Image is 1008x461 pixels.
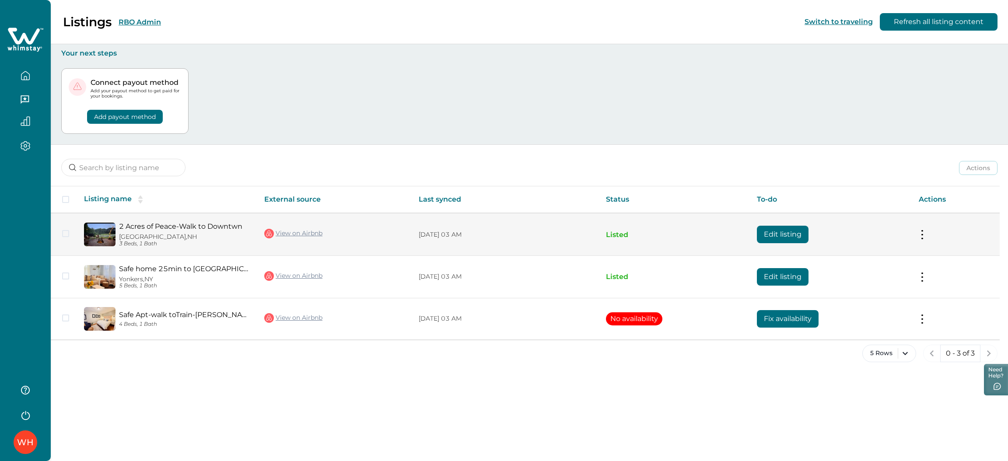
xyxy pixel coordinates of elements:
[119,222,250,230] a: 2 Acres of Peace-Walk to Downtwn
[84,307,115,331] img: propertyImage_Safe Apt-walk toTrain-McLean Ave, 30mins to NYC
[264,228,322,239] a: View on Airbnb
[757,310,819,328] button: Fix availability
[17,432,34,453] div: Whimstay Host
[91,88,181,99] p: Add your payout method to get paid for your bookings.
[264,270,322,282] a: View on Airbnb
[940,345,980,362] button: 0 - 3 of 3
[959,161,997,175] button: Actions
[862,345,916,362] button: 5 Rows
[84,223,115,246] img: propertyImage_2 Acres of Peace-Walk to Downtwn
[119,18,161,26] button: RBO Admin
[412,186,599,213] th: Last synced
[805,17,873,26] button: Switch to traveling
[419,272,592,281] p: [DATE] 03 AM
[119,233,250,241] p: [GEOGRAPHIC_DATA], NH
[606,312,662,325] button: No availability
[63,14,112,29] p: Listings
[84,265,115,289] img: propertyImage_Safe home 25min to NYC, walk to train & McLean Ave
[257,186,412,213] th: External source
[419,230,592,239] p: [DATE] 03 AM
[750,186,912,213] th: To-do
[61,49,997,58] p: Your next steps
[599,186,750,213] th: Status
[119,283,250,289] p: 5 Beds, 1 Bath
[419,314,592,323] p: [DATE] 03 AM
[119,265,250,273] a: Safe home 25min to [GEOGRAPHIC_DATA], walk to [GEOGRAPHIC_DATA][PERSON_NAME]
[757,268,808,286] button: Edit listing
[880,13,997,31] button: Refresh all listing content
[77,186,257,213] th: Listing name
[119,311,250,319] a: Safe Apt-walk toTrain-[PERSON_NAME][GEOGRAPHIC_DATA] to [GEOGRAPHIC_DATA]
[61,159,185,176] input: Search by listing name
[606,230,743,239] p: Listed
[264,312,322,324] a: View on Airbnb
[946,349,975,358] p: 0 - 3 of 3
[119,321,250,328] p: 4 Beds, 1 Bath
[923,345,941,362] button: previous page
[757,226,808,243] button: Edit listing
[87,110,163,124] button: Add payout method
[91,78,181,87] p: Connect payout method
[119,276,250,283] p: Yonkers, NY
[606,272,743,281] p: Listed
[132,195,149,204] button: sorting
[119,241,250,247] p: 3 Beds, 1 Bath
[980,345,997,362] button: next page
[912,186,1000,213] th: Actions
